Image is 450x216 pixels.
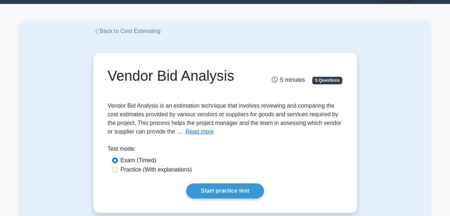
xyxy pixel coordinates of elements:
[312,77,342,84] span: 5 Questions
[108,145,343,156] div: Test mode:
[185,127,214,136] button: Read more
[186,183,264,198] a: Start practice test
[108,67,261,84] h1: Vendor Bid Analysis
[121,165,192,174] label: Practice (With explanations)
[271,77,305,83] span: 5 minutes
[121,156,156,165] label: Exam (Timed)
[93,28,161,34] a: Back to Cost Estimating
[108,103,342,135] span: Vendor Bid Analysis is an estimation technique that involves reviewing and comparing the cost est...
